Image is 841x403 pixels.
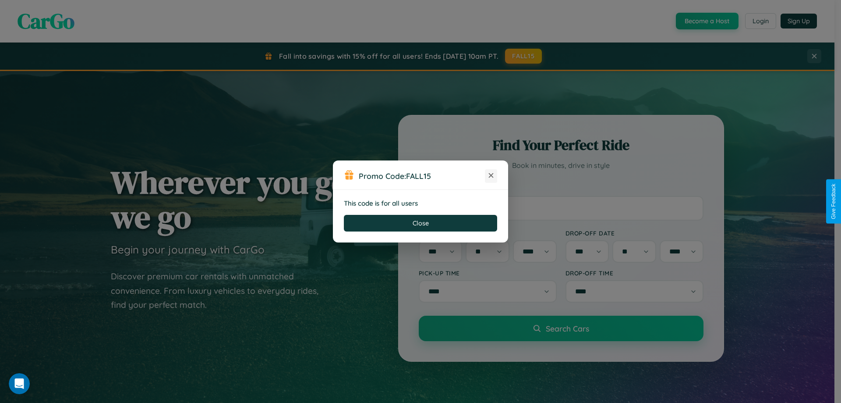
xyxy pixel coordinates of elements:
button: Close [344,215,497,232]
h3: Promo Code: [359,171,485,181]
div: Give Feedback [830,184,837,219]
iframe: Intercom live chat [9,373,30,394]
strong: This code is for all users [344,199,418,207]
b: FALL15 [406,171,431,181]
